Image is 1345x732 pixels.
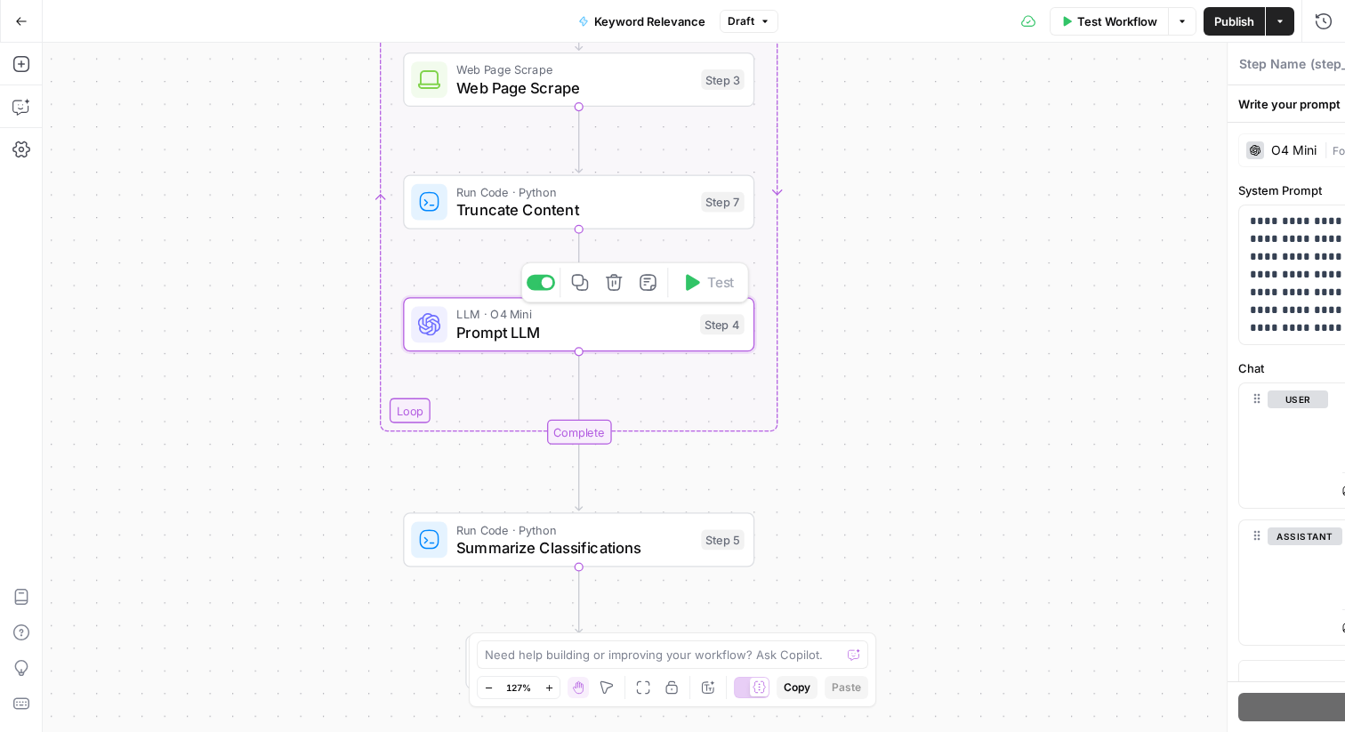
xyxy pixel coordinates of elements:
span: Truncate Content [456,198,692,221]
div: assistant [1239,520,1328,645]
span: Test [707,272,735,293]
button: Publish [1204,7,1265,36]
span: Publish [1214,12,1254,30]
div: LLM · O4 MiniPrompt LLMStep 4Test [403,297,754,351]
span: LLM · O4 Mini [456,305,691,323]
span: Keyword Relevance [594,12,705,30]
button: Paste [825,676,868,699]
span: 127% [506,680,531,695]
div: Complete [546,420,611,445]
div: user [1239,383,1328,508]
span: Paste [832,680,861,696]
div: EndOutput [403,635,754,689]
div: Step 7 [701,192,744,213]
span: Draft [728,13,754,29]
div: Web Page ScrapeWeb Page ScrapeStep 3 [403,52,754,107]
span: | [1324,141,1333,158]
div: Run Code · PythonTruncate ContentStep 7 [403,175,754,229]
g: Edge from step_5 to end [576,567,583,632]
button: Test [672,268,743,297]
button: Draft [720,10,778,33]
span: Run Code · Python [456,182,692,200]
div: Step 5 [701,529,744,550]
div: Step 3 [701,69,744,90]
div: Complete [403,420,754,445]
span: Web Page Scrape [456,76,692,99]
button: Copy [777,676,817,699]
div: Run Code · PythonSummarize ClassificationsStep 5 [403,512,754,567]
button: assistant [1268,527,1342,545]
div: O4 Mini [1271,144,1317,157]
span: Summarize Classifications [456,536,692,559]
g: Edge from step_2-iteration-end to step_5 [576,445,583,511]
span: Copy [784,680,810,696]
span: Prompt LLM [456,321,691,343]
span: Run Code · Python [456,520,692,538]
button: Test Workflow [1050,7,1168,36]
div: Step 4 [700,314,745,334]
span: Test Workflow [1077,12,1157,30]
button: Keyword Relevance [568,7,716,36]
span: Web Page Scrape [456,60,692,78]
g: Edge from step_3 to step_7 [576,107,583,173]
button: user [1268,390,1328,408]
